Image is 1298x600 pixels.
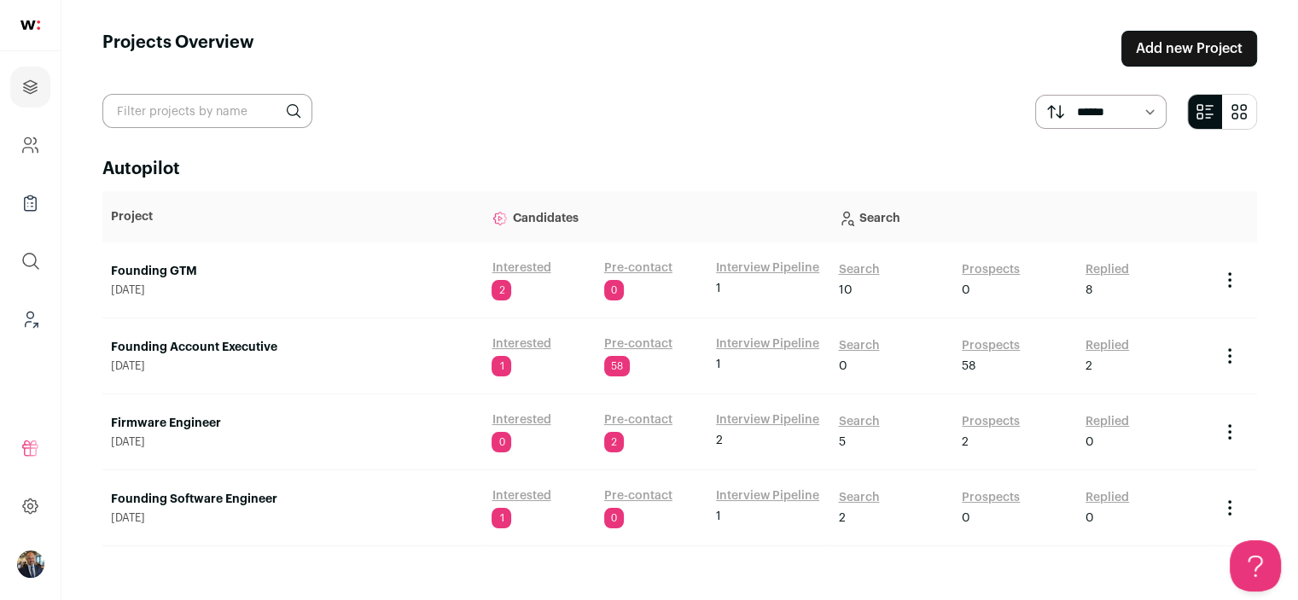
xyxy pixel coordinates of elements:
[604,432,624,452] span: 2
[838,261,879,278] a: Search
[492,280,511,300] span: 2
[492,411,550,428] a: Interested
[716,432,723,449] span: 2
[838,358,847,375] span: 0
[716,411,819,428] a: Interview Pipeline
[716,280,721,297] span: 1
[111,263,474,280] a: Founding GTM
[838,337,879,354] a: Search
[492,200,821,234] p: Candidates
[962,413,1020,430] a: Prospects
[111,339,474,356] a: Founding Account Executive
[962,282,970,299] span: 0
[1086,510,1094,527] span: 0
[111,435,474,449] span: [DATE]
[604,356,630,376] span: 58
[604,280,624,300] span: 0
[17,550,44,578] img: 18202275-medium_jpg
[838,413,879,430] a: Search
[604,335,672,352] a: Pre-contact
[492,487,550,504] a: Interested
[1086,358,1092,375] span: 2
[102,157,1257,181] h2: Autopilot
[111,359,474,373] span: [DATE]
[962,337,1020,354] a: Prospects
[111,283,474,297] span: [DATE]
[111,511,474,525] span: [DATE]
[838,282,852,299] span: 10
[604,259,672,277] a: Pre-contact
[716,487,819,504] a: Interview Pipeline
[1086,413,1129,430] a: Replied
[962,489,1020,506] a: Prospects
[10,67,50,108] a: Projects
[1121,31,1257,67] a: Add new Project
[838,434,845,451] span: 5
[604,508,624,528] span: 0
[102,31,254,67] h1: Projects Overview
[962,434,969,451] span: 2
[492,259,550,277] a: Interested
[1086,282,1092,299] span: 8
[492,356,511,376] span: 1
[604,487,672,504] a: Pre-contact
[1086,337,1129,354] a: Replied
[1219,270,1240,290] button: Project Actions
[1086,434,1094,451] span: 0
[492,335,550,352] a: Interested
[102,94,312,128] input: Filter projects by name
[838,489,879,506] a: Search
[962,261,1020,278] a: Prospects
[838,510,845,527] span: 2
[1219,498,1240,518] button: Project Actions
[492,432,511,452] span: 0
[716,508,721,525] span: 1
[17,550,44,578] button: Open dropdown
[838,200,1202,234] p: Search
[10,125,50,166] a: Company and ATS Settings
[604,411,672,428] a: Pre-contact
[111,208,474,225] p: Project
[1086,261,1129,278] a: Replied
[716,335,819,352] a: Interview Pipeline
[962,510,970,527] span: 0
[1230,540,1281,591] iframe: Toggle Customer Support
[111,491,474,508] a: Founding Software Engineer
[716,356,721,373] span: 1
[492,508,511,528] span: 1
[1219,346,1240,366] button: Project Actions
[1219,422,1240,442] button: Project Actions
[111,415,474,432] a: Firmware Engineer
[10,183,50,224] a: Company Lists
[10,299,50,340] a: Leads (Backoffice)
[716,259,819,277] a: Interview Pipeline
[962,358,975,375] span: 58
[1086,489,1129,506] a: Replied
[20,20,40,30] img: wellfound-shorthand-0d5821cbd27db2630d0214b213865d53afaa358527fdda9d0ea32b1df1b89c2c.svg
